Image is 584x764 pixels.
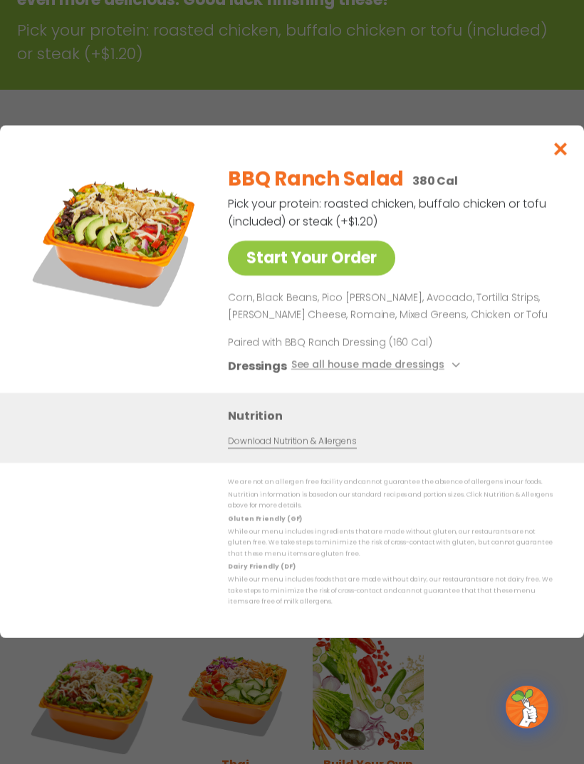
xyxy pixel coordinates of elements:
p: Paired with BBQ Ranch Dressing (160 Cal) [228,335,491,350]
p: While our menu includes ingredients that are made without gluten, our restaurants are not gluten ... [228,527,556,560]
h3: Dressings [228,357,287,375]
h3: Nutrition [228,407,563,425]
p: Pick your protein: roasted chicken, buffalo chicken or tofu (included) or steak (+$1.20) [228,195,548,231]
p: Nutrition information is based on our standard recipes and portion sizes. Click Nutrition & Aller... [228,491,556,513]
h2: BBQ Ranch Salad [228,164,404,194]
a: Download Nutrition & Allergens [228,435,356,449]
strong: Dairy Friendly (DF) [228,562,295,571]
button: Close modal [538,125,584,173]
a: Start Your Order [228,241,395,276]
img: wpChatIcon [507,687,547,727]
p: Corn, Black Beans, Pico [PERSON_NAME], Avocado, Tortilla Strips, [PERSON_NAME] Cheese, Romaine, M... [228,290,555,324]
p: 380 Cal [412,172,458,190]
p: While our menu includes foods that are made without dairy, our restaurants are not dairy free. We... [228,575,556,608]
strong: Gluten Friendly (GF) [228,515,302,523]
p: We are not an allergen free facility and cannot guarantee the absence of allergens in our foods. [228,477,556,488]
button: See all house made dressings [291,357,464,375]
img: Featured product photo for BBQ Ranch Salad [28,154,202,328]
